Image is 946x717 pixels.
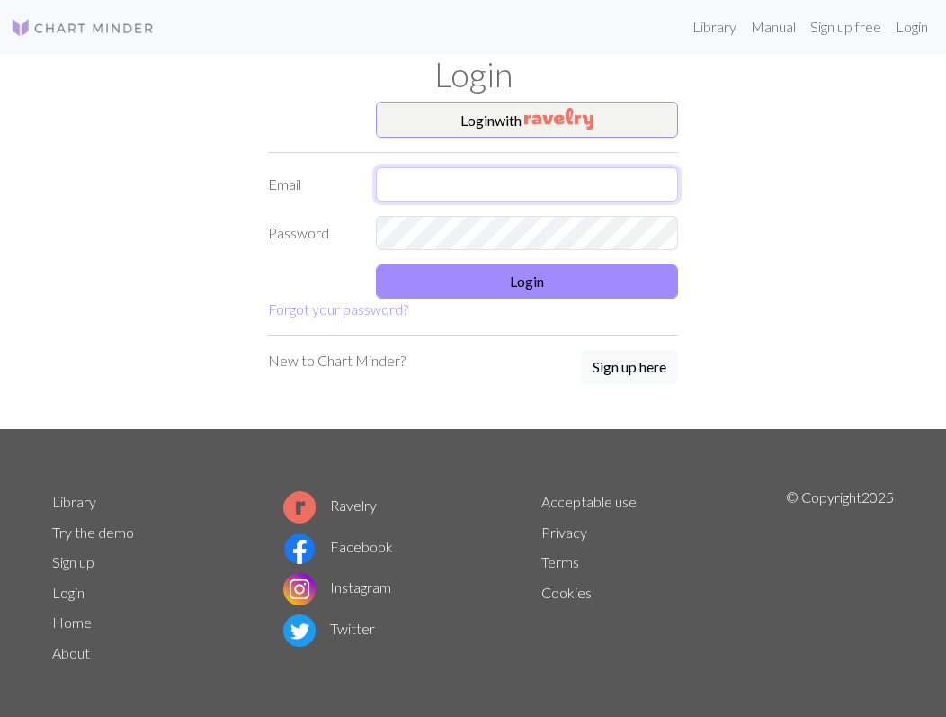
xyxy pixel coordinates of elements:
[581,350,678,384] button: Sign up here
[283,533,316,565] img: Facebook logo
[257,216,365,250] label: Password
[52,493,96,510] a: Library
[541,584,592,601] a: Cookies
[376,102,678,138] button: Loginwith
[52,584,85,601] a: Login
[803,9,888,45] a: Sign up free
[283,538,393,555] a: Facebook
[685,9,744,45] a: Library
[283,573,316,605] img: Instagram logo
[283,497,377,514] a: Ravelry
[52,524,134,541] a: Try the demo
[541,524,587,541] a: Privacy
[268,350,406,372] p: New to Chart Minder?
[11,17,155,39] img: Logo
[52,644,90,661] a: About
[283,578,391,596] a: Instagram
[541,553,579,570] a: Terms
[52,614,92,631] a: Home
[524,108,593,130] img: Ravelry
[541,493,637,510] a: Acceptable use
[283,614,316,647] img: Twitter logo
[268,300,408,318] a: Forgot your password?
[41,54,905,94] h1: Login
[786,487,894,668] p: © Copyright 2025
[283,491,316,524] img: Ravelry logo
[257,167,365,202] label: Email
[283,620,375,637] a: Twitter
[52,553,94,570] a: Sign up
[744,9,803,45] a: Manual
[581,350,678,386] a: Sign up here
[888,9,935,45] a: Login
[376,264,678,299] button: Login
